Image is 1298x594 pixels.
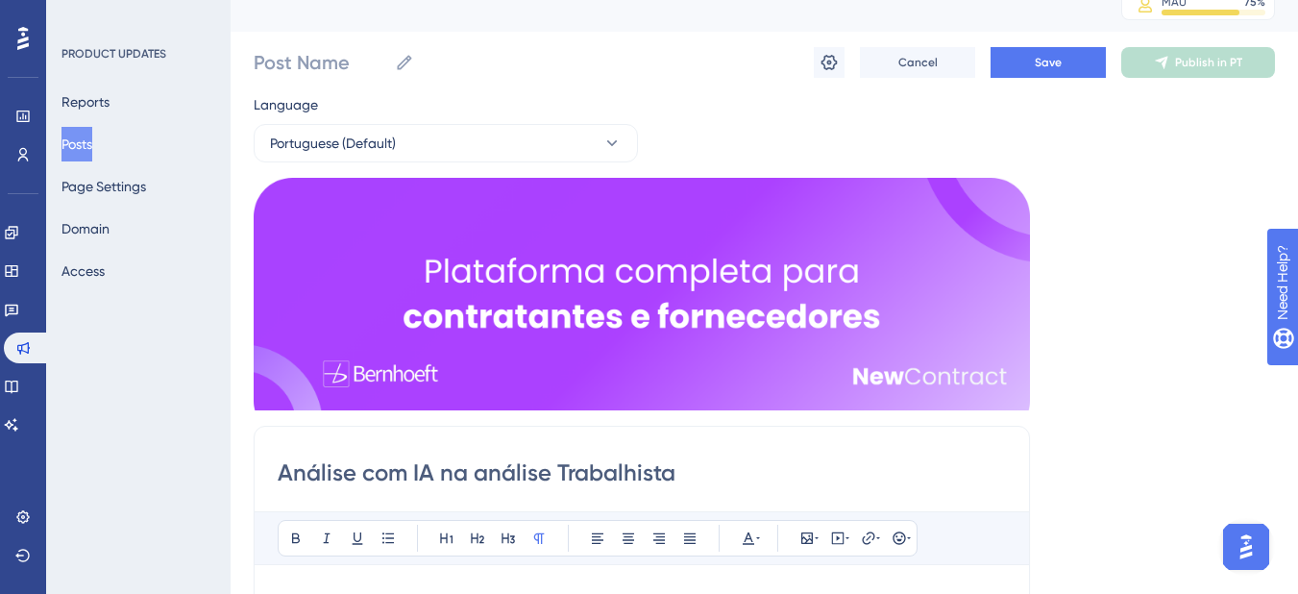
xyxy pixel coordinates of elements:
button: Access [61,254,105,288]
button: Publish in PT [1121,47,1275,78]
button: Domain [61,211,110,246]
button: Portuguese (Default) [254,124,638,162]
span: Save [1035,55,1062,70]
img: file-1759934281947.png [254,178,1030,410]
button: Posts [61,127,92,161]
input: Post Name [254,49,387,76]
button: Save [991,47,1106,78]
span: Language [254,93,318,116]
span: Portuguese (Default) [270,132,396,155]
iframe: UserGuiding AI Assistant Launcher [1217,518,1275,576]
span: Publish in PT [1175,55,1242,70]
span: Cancel [898,55,938,70]
div: PRODUCT UPDATES [61,46,166,62]
button: Cancel [860,47,975,78]
button: Page Settings [61,169,146,204]
button: Reports [61,85,110,119]
span: Need Help? [45,5,120,28]
input: Post Title [278,458,1006,488]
